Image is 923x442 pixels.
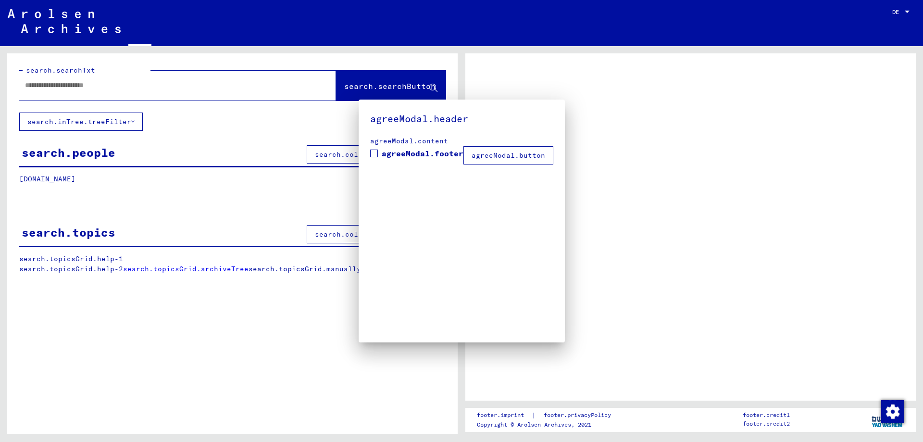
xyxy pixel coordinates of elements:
div: agreeModal.content [370,136,553,146]
span: agreeModal.footer [382,148,463,159]
img: Zustimmung ändern [881,400,904,423]
button: agreeModal.button [463,146,553,164]
div: Zustimmung ändern [881,400,904,423]
h5: agreeModal.header [370,111,553,126]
